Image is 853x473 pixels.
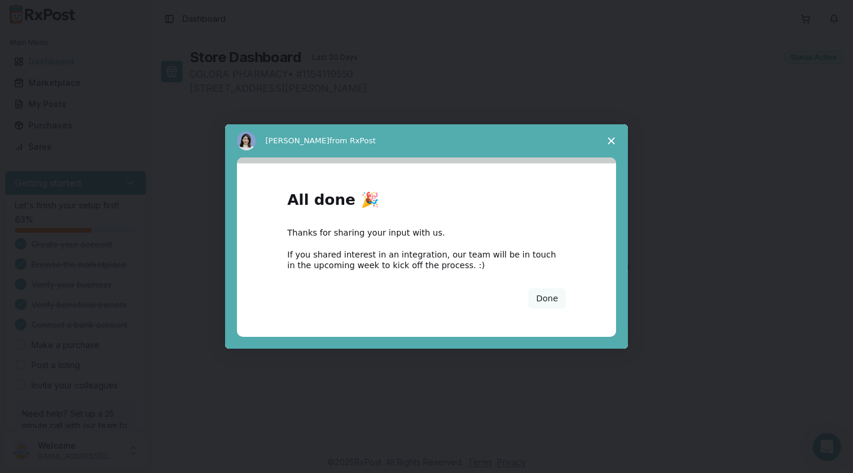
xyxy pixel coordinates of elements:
[265,136,329,145] span: [PERSON_NAME]
[528,288,566,308] button: Done
[287,227,566,271] div: Thanks for sharing your input with us. If you shared interest in an integration, our team will be...
[287,192,566,216] h1: All done 🎉
[329,136,376,145] span: from RxPost
[595,124,628,157] span: Close survey
[237,131,256,150] img: Profile image for Alice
